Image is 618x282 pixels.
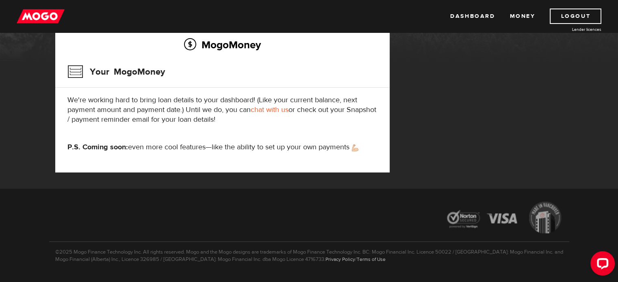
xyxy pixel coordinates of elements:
a: chat with us [251,105,288,114]
strong: P.S. Coming soon: [67,142,128,152]
p: even more cool features—like the ability to set up your own payments [67,142,377,152]
img: mogo_logo-11ee424be714fa7cbb0f0f49df9e16ec.png [17,9,65,24]
p: We're working hard to bring loan details to your dashboard! (Like your current balance, next paym... [67,95,377,125]
a: Dashboard [450,9,495,24]
h2: MogoMoney [67,36,377,53]
p: ©2025 Mogo Finance Technology Inc. All rights reserved. Mogo and the Mogo designs are trademarks ... [49,241,569,263]
img: legal-icons-92a2ffecb4d32d839781d1b4e4802d7b.png [439,196,569,241]
a: Logout [550,9,601,24]
img: strong arm emoji [352,144,358,151]
a: Privacy Policy [325,256,355,263]
a: Terms of Use [357,256,386,263]
a: Lender licences [540,26,601,32]
a: Money [510,9,535,24]
iframe: LiveChat chat widget [584,248,618,282]
h3: Your MogoMoney [67,61,165,82]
